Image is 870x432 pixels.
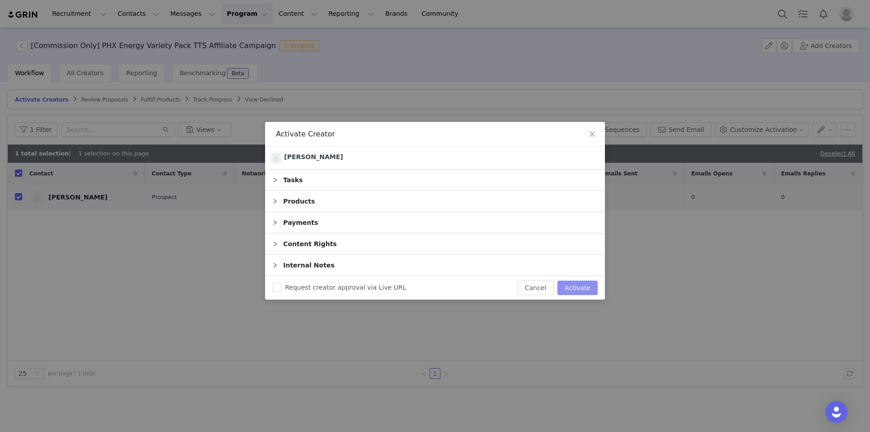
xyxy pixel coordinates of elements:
div: Open Intercom Messenger [826,401,847,423]
i: icon: close [589,131,596,138]
i: icon: right [272,220,278,225]
div: [PERSON_NAME] [284,152,343,162]
a: [PERSON_NAME] [271,152,343,164]
i: icon: right [272,177,278,183]
div: Activate Creator [276,129,594,139]
button: Cancel [517,281,553,295]
div: icon: rightInternal Notes [265,255,605,276]
button: Activate [557,281,598,295]
i: icon: right [272,199,278,204]
div: icon: rightTasks [265,170,605,190]
div: icon: rightProducts [265,191,605,212]
i: icon: right [272,262,278,268]
i: icon: right [272,241,278,247]
button: Close [580,122,605,147]
div: icon: rightPayments [265,212,605,233]
span: Request creator approval via Live URL [281,284,410,291]
div: icon: rightContent Rights [265,233,605,254]
img: Margaret Hudson [271,152,282,164]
